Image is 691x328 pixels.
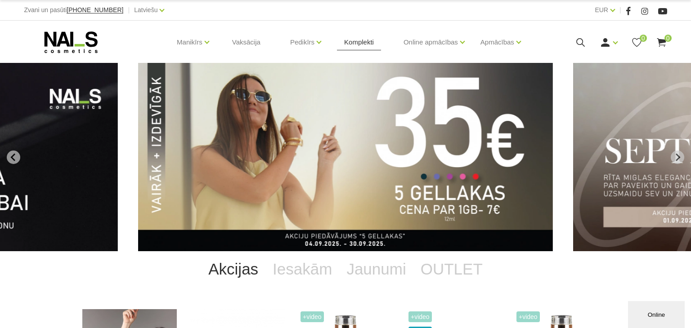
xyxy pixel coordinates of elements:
span: [PHONE_NUMBER] [67,6,123,13]
a: EUR [595,4,608,15]
span: | [619,4,621,16]
li: 1 of 12 [138,63,553,251]
a: Jaunumi [339,251,413,287]
a: 0 [656,37,667,48]
iframe: chat widget [628,299,687,328]
span: 0 [640,35,647,42]
span: +Video [408,311,432,322]
span: | [128,4,130,16]
a: Online apmācības [404,24,458,60]
a: [PHONE_NUMBER] [67,7,123,13]
a: 0 [631,37,642,48]
a: Apmācības [480,24,514,60]
span: +Video [301,311,324,322]
a: Pedikīrs [290,24,314,60]
a: Akcijas [201,251,265,287]
button: Next slide [671,151,684,164]
a: Komplekti [337,21,381,64]
a: OUTLET [413,251,490,287]
span: +Video [516,311,540,322]
button: Go to last slide [7,151,20,164]
a: Manikīrs [177,24,202,60]
a: Latviešu [134,4,157,15]
a: Iesakām [265,251,339,287]
a: Vaksācija [225,21,268,64]
div: Zvani un pasūti [24,4,123,16]
span: 0 [664,35,672,42]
